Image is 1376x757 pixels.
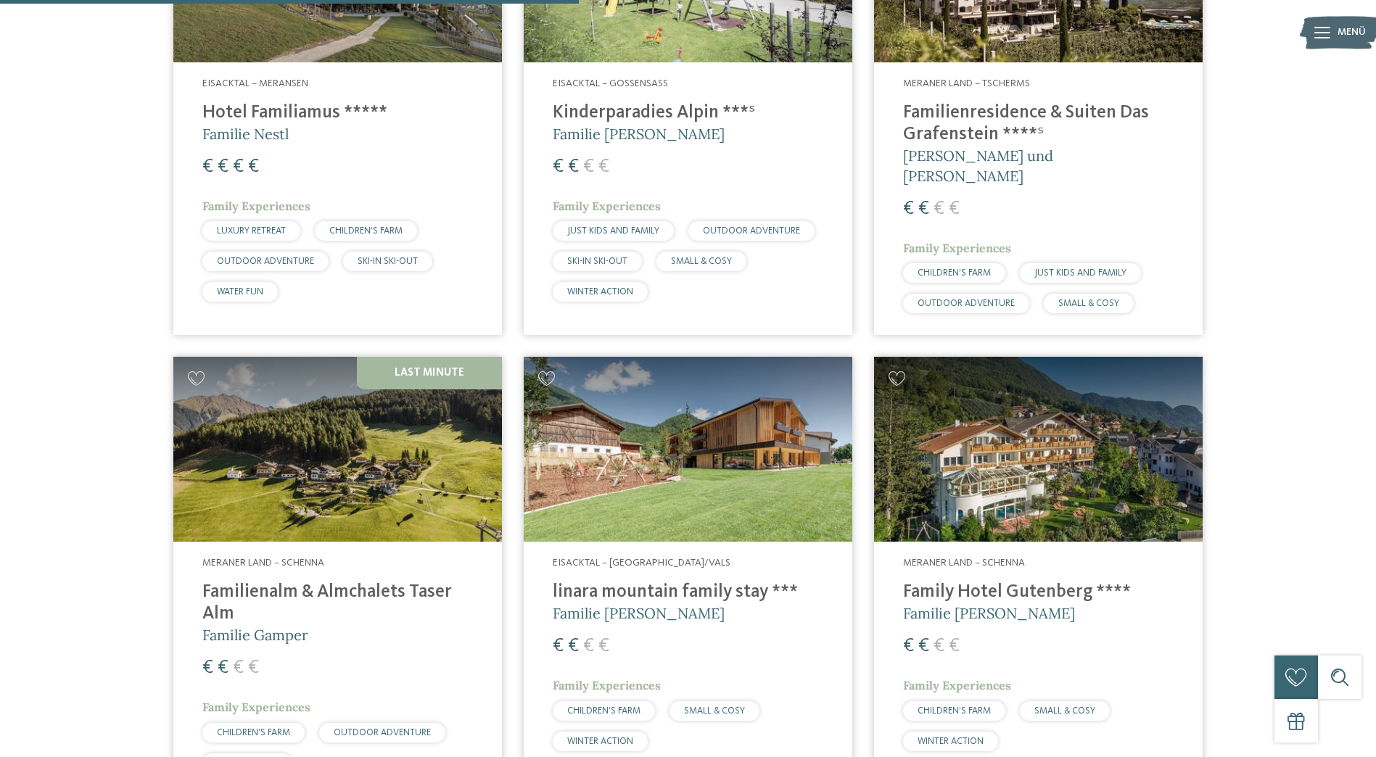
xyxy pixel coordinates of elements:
[202,125,289,143] span: Familie Nestl
[202,658,213,677] span: €
[553,582,823,603] h4: linara mountain family stay ***
[553,157,564,176] span: €
[703,226,800,236] span: OUTDOOR ADVENTURE
[918,299,1015,308] span: OUTDOOR ADVENTURE
[233,157,244,176] span: €
[553,125,725,143] span: Familie [PERSON_NAME]
[217,287,263,297] span: WATER FUN
[934,637,944,655] span: €
[918,637,929,655] span: €
[949,199,960,218] span: €
[918,737,984,746] span: WINTER ACTION
[329,226,403,236] span: CHILDREN’S FARM
[903,102,1174,146] h4: Familienresidence & Suiten Das Grafenstein ****ˢ
[918,706,991,716] span: CHILDREN’S FARM
[553,637,564,655] span: €
[217,728,290,737] span: CHILDREN’S FARM
[202,558,324,568] span: Meraner Land – Schenna
[248,658,259,677] span: €
[903,78,1030,88] span: Meraner Land – Tscherms
[1034,706,1095,716] span: SMALL & COSY
[671,257,732,266] span: SMALL & COSY
[553,199,661,213] span: Family Experiences
[1034,268,1126,278] span: JUST KIDS AND FAMILY
[903,637,914,655] span: €
[202,157,213,176] span: €
[567,226,659,236] span: JUST KIDS AND FAMILY
[903,146,1053,185] span: [PERSON_NAME] und [PERSON_NAME]
[553,678,661,692] span: Family Experiences
[202,199,310,213] span: Family Experiences
[918,268,991,278] span: CHILDREN’S FARM
[553,604,725,622] span: Familie [PERSON_NAME]
[949,637,960,655] span: €
[217,226,286,236] span: LUXURY RETREAT
[233,658,244,677] span: €
[202,78,308,88] span: Eisacktal – Meransen
[874,357,1203,542] img: Family Hotel Gutenberg ****
[903,604,1075,622] span: Familie [PERSON_NAME]
[334,728,431,737] span: OUTDOOR ADVENTURE
[918,199,929,218] span: €
[568,637,579,655] span: €
[553,78,668,88] span: Eisacktal – Gossensass
[218,658,228,677] span: €
[903,558,1025,568] span: Meraner Land – Schenna
[173,357,502,542] img: Familienhotels gesucht? Hier findet ihr die besten!
[358,257,418,266] span: SKI-IN SKI-OUT
[567,287,633,297] span: WINTER ACTION
[202,626,308,644] span: Familie Gamper
[598,157,609,176] span: €
[218,157,228,176] span: €
[567,706,640,716] span: CHILDREN’S FARM
[553,558,730,568] span: Eisacktal – [GEOGRAPHIC_DATA]/Vals
[553,102,823,124] h4: Kinderparadies Alpin ***ˢ
[934,199,944,218] span: €
[903,199,914,218] span: €
[202,582,473,625] h4: Familienalm & Almchalets Taser Alm
[903,678,1011,692] span: Family Experiences
[217,257,314,266] span: OUTDOOR ADVENTURE
[684,706,745,716] span: SMALL & COSY
[903,582,1174,603] h4: Family Hotel Gutenberg ****
[598,637,609,655] span: €
[568,157,579,176] span: €
[248,157,259,176] span: €
[903,241,1011,255] span: Family Experiences
[1058,299,1119,308] span: SMALL & COSY
[202,700,310,714] span: Family Experiences
[524,357,852,542] img: Familienhotels gesucht? Hier findet ihr die besten!
[583,637,594,655] span: €
[567,737,633,746] span: WINTER ACTION
[567,257,627,266] span: SKI-IN SKI-OUT
[583,157,594,176] span: €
